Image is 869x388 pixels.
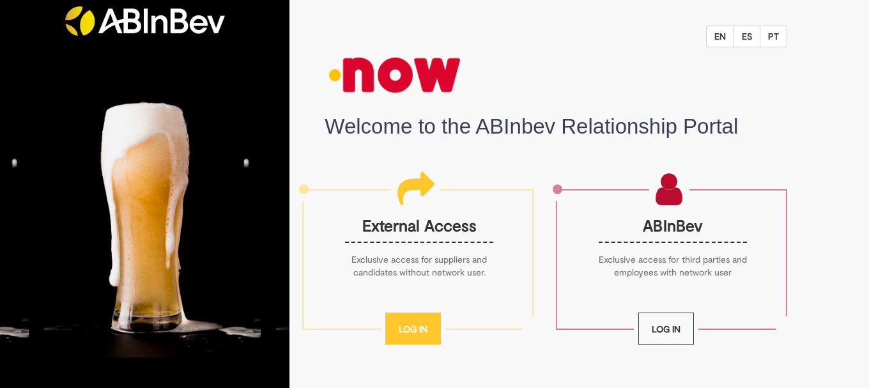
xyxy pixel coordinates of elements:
[706,26,734,47] button: EN
[734,26,760,47] button: ES
[385,313,441,345] a: Log In
[638,313,694,345] a: Log In
[337,253,502,279] p: Exclusive access for suppliers and candidates without network user.
[325,115,787,138] h1: Welcome to the ABInbev Relationship Portal
[65,6,225,36] img: ABInbev-white.png
[760,26,787,47] button: PT
[325,47,465,102] img: logo_now_small.png
[590,253,755,279] p: Exclusive access for third parties and employees with network user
